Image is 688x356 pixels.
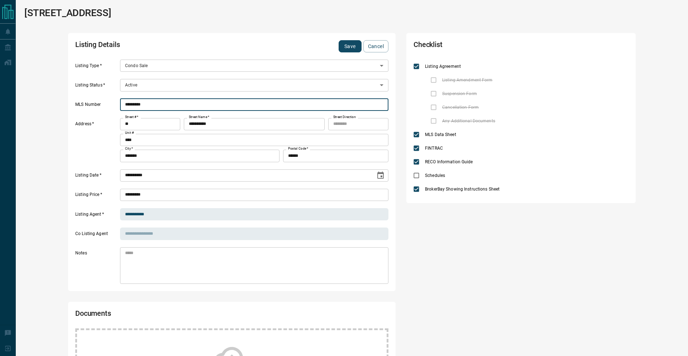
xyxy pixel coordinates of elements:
[24,7,111,19] h1: [STREET_ADDRESS]
[75,172,118,182] label: Listing Date
[125,115,138,120] label: Street #
[440,118,497,124] span: Any Additional Documents
[440,77,494,83] span: Listing Amendment Form
[125,131,134,135] label: Unit #
[423,172,447,179] span: Schedules
[75,82,118,92] label: Listing Status
[75,250,118,284] label: Notes
[423,159,474,165] span: RECO Information Guide
[120,60,388,72] div: Condo Sale
[440,104,481,111] span: Cancellation Form
[288,146,308,151] label: Postal Code
[423,145,445,151] span: FINTRAC
[423,63,463,70] span: Listing Agreement
[423,186,501,192] span: BrokerBay Showing Instructions Sheet
[75,231,118,240] label: Co Listing Agent
[333,115,356,120] label: Street Direction
[339,40,362,52] button: Save
[440,90,479,97] span: Suspension Form
[423,131,458,138] span: MLS Data Sheet
[75,121,118,162] label: Address
[125,146,133,151] label: City
[373,168,388,183] button: Choose date, selected date is Oct 14, 2025
[75,309,263,321] h2: Documents
[75,192,118,201] label: Listing Price
[363,40,388,52] button: Cancel
[75,211,118,221] label: Listing Agent
[75,40,263,52] h2: Listing Details
[75,102,118,111] label: MLS Number
[75,63,118,72] label: Listing Type
[414,40,543,52] h2: Checklist
[189,115,209,120] label: Street Name
[120,79,388,91] div: Active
